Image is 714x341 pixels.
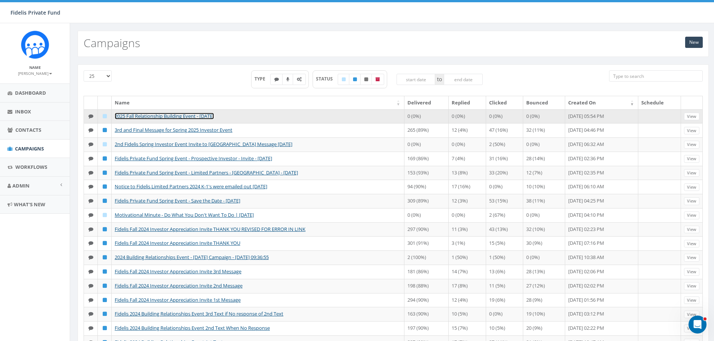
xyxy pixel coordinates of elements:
[449,137,486,152] td: 0 (0%)
[404,123,449,137] td: 265 (89%)
[404,152,449,166] td: 169 (86%)
[449,250,486,265] td: 1 (50%)
[88,198,93,203] i: Text SMS
[404,208,449,222] td: 0 (0%)
[565,236,638,250] td: [DATE] 07:16 PM
[338,74,350,85] label: Draft
[404,222,449,237] td: 297 (90%)
[523,279,565,293] td: 27 (12%)
[404,180,449,194] td: 94 (90%)
[115,127,232,133] a: 3rd and Final Message for Spring 2025 Investor Event
[523,222,565,237] td: 32 (10%)
[112,96,404,109] th: Name: activate to sort column ascending
[486,279,523,293] td: 11 (5%)
[404,236,449,250] td: 301 (91%)
[404,293,449,307] td: 294 (90%)
[316,76,338,82] span: STATUS
[565,109,638,124] td: [DATE] 05:54 PM
[523,250,565,265] td: 0 (0%)
[486,194,523,208] td: 53 (15%)
[364,77,368,82] i: Unpublished
[684,296,699,304] a: View
[115,282,242,289] a: Fidelis Fall 2024 Investor Appreciation Invite 2nd Message
[565,250,638,265] td: [DATE] 10:38 AM
[404,96,449,109] th: Delivered
[18,70,52,76] a: [PERSON_NAME]
[486,123,523,137] td: 47 (16%)
[449,321,486,335] td: 15 (7%)
[565,123,638,137] td: [DATE] 04:46 PM
[404,137,449,152] td: 0 (0%)
[523,180,565,194] td: 10 (10%)
[404,307,449,321] td: 163 (90%)
[88,326,93,331] i: Text SMS
[353,77,357,82] i: Published
[449,307,486,321] td: 10 (5%)
[565,222,638,237] td: [DATE] 02:23 PM
[565,208,638,222] td: [DATE] 04:10 PM
[88,255,93,260] i: Text SMS
[523,137,565,152] td: 0 (0%)
[103,269,107,274] i: Published
[15,89,46,96] span: Dashboard
[486,321,523,335] td: 10 (5%)
[684,169,699,177] a: View
[88,227,93,232] i: Text SMS
[88,184,93,189] i: Text SMS
[15,164,47,170] span: Workflows
[684,141,699,149] a: View
[14,201,45,208] span: What's New
[103,227,107,232] i: Published
[565,321,638,335] td: [DATE] 02:22 PM
[523,166,565,180] td: 12 (7%)
[115,169,298,176] a: Fidelis Private Fund Spring Event - Limited Partners - [GEOGRAPHIC_DATA] - [DATE]
[115,226,305,232] a: Fidelis Fall 2024 Investor Appreciation Invite THANK YOU REVISED FOR ERROR IN LINK
[449,208,486,222] td: 0 (0%)
[88,311,93,316] i: Text SMS
[449,166,486,180] td: 13 (8%)
[449,236,486,250] td: 3 (1%)
[404,194,449,208] td: 309 (89%)
[684,240,699,248] a: View
[449,279,486,293] td: 17 (8%)
[523,109,565,124] td: 0 (0%)
[449,96,486,109] th: Replied
[684,127,699,135] a: View
[18,71,52,76] small: [PERSON_NAME]
[103,156,107,161] i: Published
[684,226,699,234] a: View
[435,74,444,85] span: to
[444,74,483,85] input: end date
[486,180,523,194] td: 0 (0%)
[254,76,271,82] span: TYPE
[88,213,93,217] i: Text SMS
[609,70,703,82] input: Type to search
[15,108,31,115] span: Inbox
[10,9,60,16] span: Fidelis Private Fund
[115,155,272,162] a: Fidelis Private Fund Spring Event - Prospective Investor - Invite - [DATE]
[103,311,107,316] i: Published
[297,77,302,82] i: Automated Message
[88,156,93,161] i: Text SMS
[29,65,41,70] small: Name
[103,213,107,217] i: Draft
[565,265,638,279] td: [DATE] 02:06 PM
[565,166,638,180] td: [DATE] 02:35 PM
[449,293,486,307] td: 12 (4%)
[286,77,289,82] i: Ringless Voice Mail
[349,74,361,85] label: Published
[565,293,638,307] td: [DATE] 01:56 PM
[486,265,523,279] td: 13 (6%)
[342,77,346,82] i: Draft
[371,74,384,85] label: Archived
[88,298,93,302] i: Text SMS
[115,325,270,331] a: Fidelis 2024 Building Relationships Event 2nd Text When No Response
[486,96,523,109] th: Clicked
[115,240,240,246] a: Fidelis Fall 2024 Investor Appreciation Invite THANK YOU
[88,170,93,175] i: Text SMS
[565,152,638,166] td: [DATE] 02:36 PM
[103,241,107,246] i: Published
[12,182,30,189] span: Admin
[103,128,107,133] i: Published
[103,142,107,147] i: Draft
